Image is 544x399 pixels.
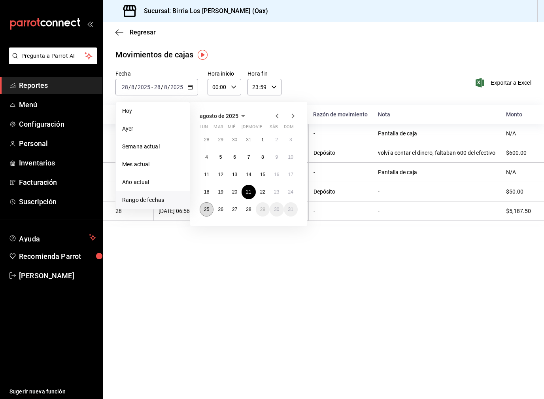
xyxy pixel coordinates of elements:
h3: Sucursal: Birria Los [PERSON_NAME] (Oax) [138,6,268,16]
span: Reportes [19,80,96,91]
th: Monto [501,105,544,124]
button: 30 de julio de 2025 [228,133,242,147]
abbr: 12 de agosto de 2025 [218,172,223,177]
div: $50.00 [506,188,531,195]
div: Pantalla de caja [378,130,496,137]
abbr: 26 de agosto de 2025 [218,207,223,212]
span: Ayer [122,125,183,133]
button: 29 de agosto de 2025 [256,202,270,217]
span: Pregunta a Parrot AI [21,52,85,60]
abbr: 16 de agosto de 2025 [274,172,279,177]
div: Pantalla de caja [378,169,496,175]
button: 4 de agosto de 2025 [200,150,213,164]
abbr: viernes [256,124,262,133]
abbr: 3 de agosto de 2025 [289,137,292,142]
abbr: 9 de agosto de 2025 [275,154,278,160]
abbr: 27 de agosto de 2025 [232,207,237,212]
input: -- [164,84,168,90]
button: 28 de agosto de 2025 [242,202,255,217]
button: 1 de agosto de 2025 [256,133,270,147]
button: 18 de agosto de 2025 [200,185,213,199]
button: 13 de agosto de 2025 [228,167,242,182]
button: 3 de agosto de 2025 [284,133,298,147]
button: 14 de agosto de 2025 [242,167,255,182]
abbr: 30 de julio de 2025 [232,137,237,142]
div: Depósito [314,188,368,195]
button: 27 de agosto de 2025 [228,202,242,217]
abbr: 20 de agosto de 2025 [232,189,237,195]
div: volví a contar el dinero, faltaban 600 del efectivo [378,150,496,156]
abbr: 10 de agosto de 2025 [288,154,293,160]
span: Semana actual [122,142,183,151]
a: Pregunta a Parrot AI [6,57,97,66]
button: 11 de agosto de 2025 [200,167,213,182]
span: Sugerir nueva función [9,388,96,396]
label: Hora fin [247,71,281,76]
div: N/A [506,169,531,175]
abbr: 6 de agosto de 2025 [233,154,236,160]
input: -- [154,84,161,90]
abbr: sábado [270,124,278,133]
button: 23 de agosto de 2025 [270,185,283,199]
abbr: 4 de agosto de 2025 [205,154,208,160]
span: Mes actual [122,160,183,169]
abbr: lunes [200,124,208,133]
button: 24 de agosto de 2025 [284,185,298,199]
button: 31 de agosto de 2025 [284,202,298,217]
div: - [378,188,496,195]
div: - [378,208,496,214]
span: - [151,84,153,90]
input: ---- [137,84,151,90]
span: Suscripción [19,196,96,207]
label: Fecha [115,71,198,76]
input: -- [121,84,128,90]
span: Rango de fechas [122,196,183,204]
button: Exportar a Excel [477,78,531,87]
abbr: 5 de agosto de 2025 [219,154,222,160]
div: N/A [506,130,531,137]
button: 17 de agosto de 2025 [284,167,298,182]
div: - [314,169,368,175]
input: ---- [170,84,183,90]
abbr: 25 de agosto de 2025 [204,207,209,212]
abbr: 1 de agosto de 2025 [261,137,264,142]
span: / [135,84,137,90]
span: Hoy [122,107,183,115]
button: 21 de agosto de 2025 [242,185,255,199]
span: Facturación [19,177,96,188]
button: 25 de agosto de 2025 [200,202,213,217]
button: 12 de agosto de 2025 [213,167,227,182]
button: 10 de agosto de 2025 [284,150,298,164]
abbr: 29 de julio de 2025 [218,137,223,142]
abbr: 30 de agosto de 2025 [274,207,279,212]
div: $600.00 [506,150,531,156]
span: agosto de 2025 [200,113,238,119]
abbr: 28 de julio de 2025 [204,137,209,142]
abbr: miércoles [228,124,235,133]
abbr: 28 de agosto de 2025 [246,207,251,212]
button: 30 de agosto de 2025 [270,202,283,217]
span: / [168,84,170,90]
div: - [314,208,368,214]
span: Menú [19,99,96,110]
div: $5,187.50 [506,208,531,214]
span: / [128,84,131,90]
abbr: 18 de agosto de 2025 [204,189,209,195]
label: Hora inicio [208,71,241,76]
abbr: jueves [242,124,288,133]
button: 19 de agosto de 2025 [213,185,227,199]
button: Pregunta a Parrot AI [9,47,97,64]
div: Depósito [314,150,368,156]
th: Razón de movimiento [308,105,373,124]
button: 20 de agosto de 2025 [228,185,242,199]
abbr: martes [213,124,223,133]
abbr: 24 de agosto de 2025 [288,189,293,195]
abbr: 19 de agosto de 2025 [218,189,223,195]
button: 2 de agosto de 2025 [270,133,283,147]
button: Tooltip marker [198,50,208,60]
abbr: 8 de agosto de 2025 [261,154,264,160]
abbr: 14 de agosto de 2025 [246,172,251,177]
abbr: 11 de agosto de 2025 [204,172,209,177]
abbr: 31 de julio de 2025 [246,137,251,142]
input: -- [131,84,135,90]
